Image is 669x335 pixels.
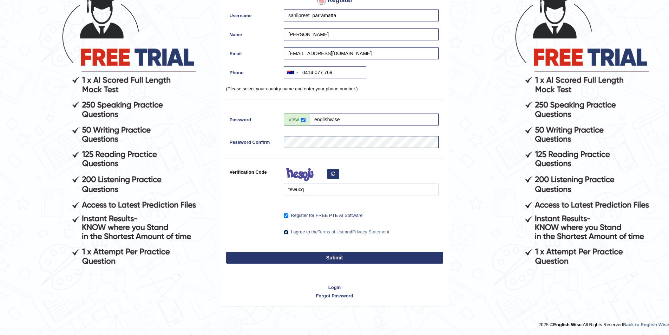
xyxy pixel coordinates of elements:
label: Username [226,9,281,19]
a: Back to English Wise [623,322,669,327]
div: 2025 © All Rights Reserved [538,318,669,328]
div: Australia: +61 [284,67,300,78]
label: Password Confirm [226,136,281,146]
label: Verification Code [226,166,281,175]
input: Show/Hide Password [301,118,306,122]
a: Login [221,284,448,291]
label: Register for FREE PTE AI Software [284,212,362,219]
label: Name [226,28,281,38]
input: +61 412 345 678 [284,66,366,78]
label: Password [226,114,281,123]
input: I agree to theTerms of UseandPrivacy Statement. [284,230,288,234]
button: Submit [226,252,443,264]
input: Register for FREE PTE AI Software [284,213,288,218]
a: Forgot Password [221,292,448,299]
a: Privacy Statement [352,229,389,234]
p: (Please select your country name and enter your phone number.) [226,85,443,92]
label: I agree to the and . [284,228,391,236]
strong: English Wise. [553,322,583,327]
a: Terms of Use [318,229,345,234]
label: Phone [226,66,281,76]
label: Email [226,47,281,57]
